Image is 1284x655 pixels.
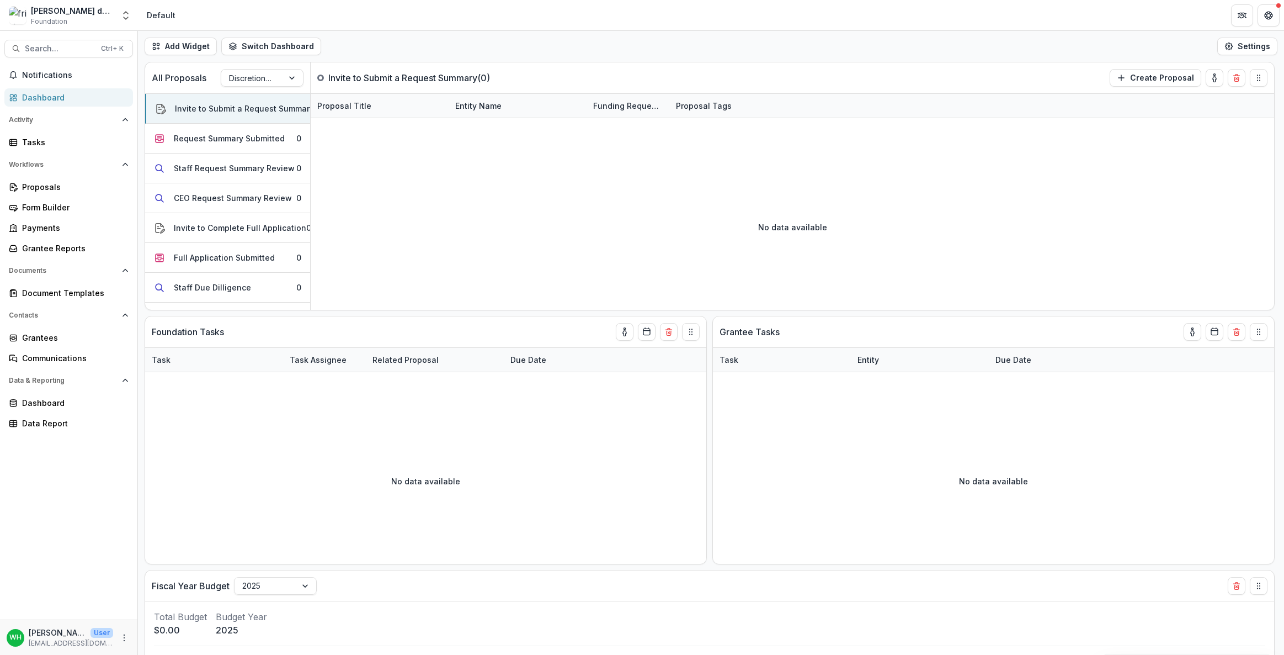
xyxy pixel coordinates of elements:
div: Dashboard [22,92,124,103]
a: Document Templates [4,284,133,302]
div: Grantee Reports [22,242,124,254]
p: Total Budget [154,610,207,624]
button: Drag [682,323,700,341]
div: Default [147,9,175,21]
div: Entity [851,348,989,372]
button: Calendar [1206,323,1223,341]
a: Form Builder [4,198,133,216]
div: Due Date [504,348,587,372]
a: Dashboard [4,88,133,107]
div: Staff Due Dilligence [174,282,251,293]
span: Notifications [22,71,129,80]
div: Task [713,354,745,366]
button: CEO Request Summary Review0 [145,183,310,213]
button: Full Application Submitted0 [145,243,310,273]
p: Fiscal Year Budget [152,579,230,593]
div: Ctrl + K [99,43,126,55]
p: Grantee Tasks [720,325,780,339]
div: Due Date [989,348,1072,372]
div: Funding Requested [587,94,669,118]
div: Due Date [504,354,553,366]
div: CEO Request Summary Review [174,192,292,204]
p: [EMAIL_ADDRESS][DOMAIN_NAME] [29,638,113,648]
div: Entity Name [449,100,508,112]
button: Delete card [660,323,678,341]
button: Notifications [4,66,133,84]
p: No data available [391,476,460,487]
p: $0.00 [154,624,207,637]
div: Task [145,348,283,372]
div: Proposal Title [311,100,378,112]
button: More [118,631,131,645]
a: Data Report [4,414,133,432]
nav: breadcrumb [142,7,180,23]
div: 0 [296,133,301,144]
p: 2025 [216,624,267,637]
div: Due Date [989,354,1038,366]
p: Invite to Submit a Request Summary ( 0 ) [328,71,490,84]
button: Search... [4,40,133,57]
button: Open entity switcher [118,4,134,27]
span: Documents [9,267,118,274]
button: Get Help [1258,4,1280,27]
div: Task [713,348,851,372]
button: Open Activity [4,111,133,129]
div: Related Proposal [366,348,504,372]
div: Proposals [22,181,124,193]
button: toggle-assigned-to-me [1184,323,1201,341]
div: [PERSON_NAME] data sandbox [31,5,114,17]
button: Open Data & Reporting [4,372,133,389]
button: Delete card [1228,577,1245,595]
button: Open Documents [4,262,133,279]
div: Task Assignee [283,348,366,372]
p: All Proposals [152,71,206,84]
div: Wes Hadley [9,634,22,641]
div: Proposal Title [311,94,449,118]
button: Add Widget [145,38,217,55]
p: Budget Year [216,610,267,624]
div: Proposal Tags [669,94,807,118]
div: Funding Requested [587,100,669,112]
button: Partners [1231,4,1253,27]
div: Request Summary Submitted [174,133,285,144]
button: Switch Dashboard [221,38,321,55]
span: Search... [25,44,94,54]
div: 0 [296,192,301,204]
div: Task Assignee [283,354,353,366]
button: Drag [1250,577,1267,595]
button: Request Summary Submitted0 [145,124,310,154]
button: Calendar [638,323,656,341]
a: Communications [4,349,133,367]
a: Proposals [4,178,133,196]
a: Grantees [4,329,133,347]
div: Task [145,354,177,366]
a: Payments [4,219,133,237]
div: Tasks [22,136,124,148]
p: No data available [758,221,827,233]
div: 0 [296,162,301,174]
div: Full Application Submitted [174,252,275,263]
div: Invite to Submit a Request Summary [175,103,314,114]
div: Document Templates [22,287,124,299]
button: Open Contacts [4,307,133,324]
div: Entity [851,354,886,366]
button: Settings [1217,38,1277,55]
span: Activity [9,116,118,124]
div: Related Proposal [366,354,445,366]
div: Payments [22,222,124,234]
div: 0 [296,282,301,293]
span: Foundation [31,17,67,27]
span: Contacts [9,311,118,319]
button: Invite to Submit a Request Summary0 [145,94,310,124]
div: 0 [296,252,301,263]
button: Open Workflows [4,156,133,173]
div: Proposal Tags [669,100,738,112]
p: User [90,628,113,638]
div: Form Builder [22,202,124,213]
